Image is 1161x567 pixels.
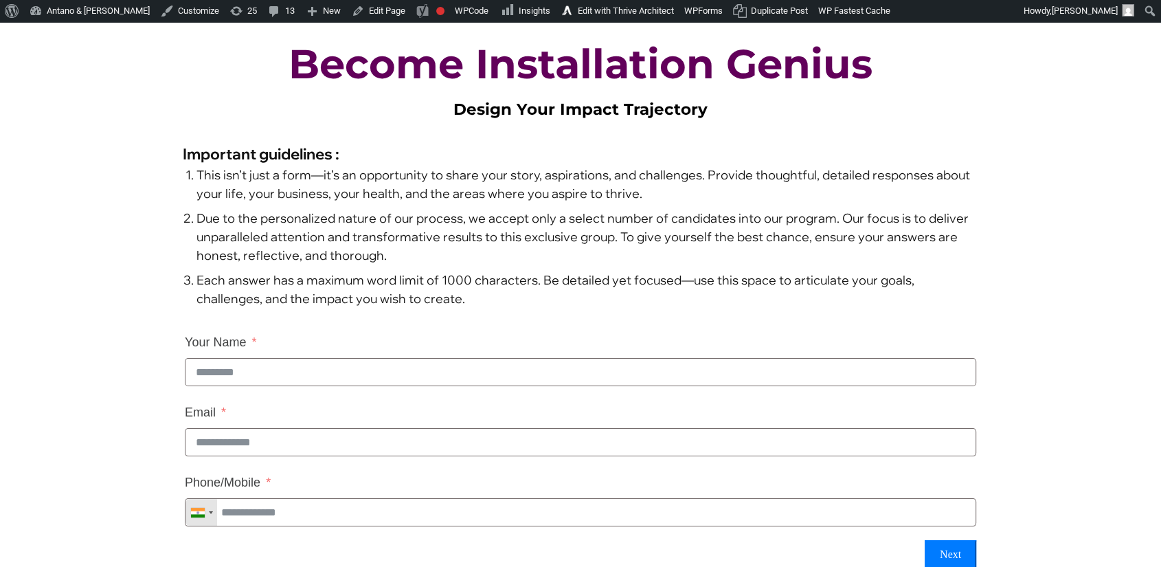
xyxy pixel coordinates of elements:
strong: Design Your Impact Trajectory [453,100,708,119]
span: Insights [519,5,550,16]
span: Due to the personalized nature of our process, we accept only a select number of candidates into ... [196,210,969,263]
span: Important guidelines : [183,144,339,164]
label: Email [185,400,226,425]
div: Focus keyphrase not set [436,7,444,15]
span: Each answer has a maximum word limit of 1000 characters. Be detailed yet focused—use this space t... [196,272,914,307]
span: [PERSON_NAME] [1052,5,1118,16]
label: Phone/Mobile [185,470,271,495]
input: Phone/Mobile [185,498,976,526]
label: Your Name [185,330,256,355]
div: Telephone country code [185,499,217,526]
span: This isn’t just a form—it’s an opportunity to share your story, aspirations, and challenges. Prov... [196,167,970,201]
strong: Become Installation Genius [289,39,872,89]
input: Email [185,428,976,456]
